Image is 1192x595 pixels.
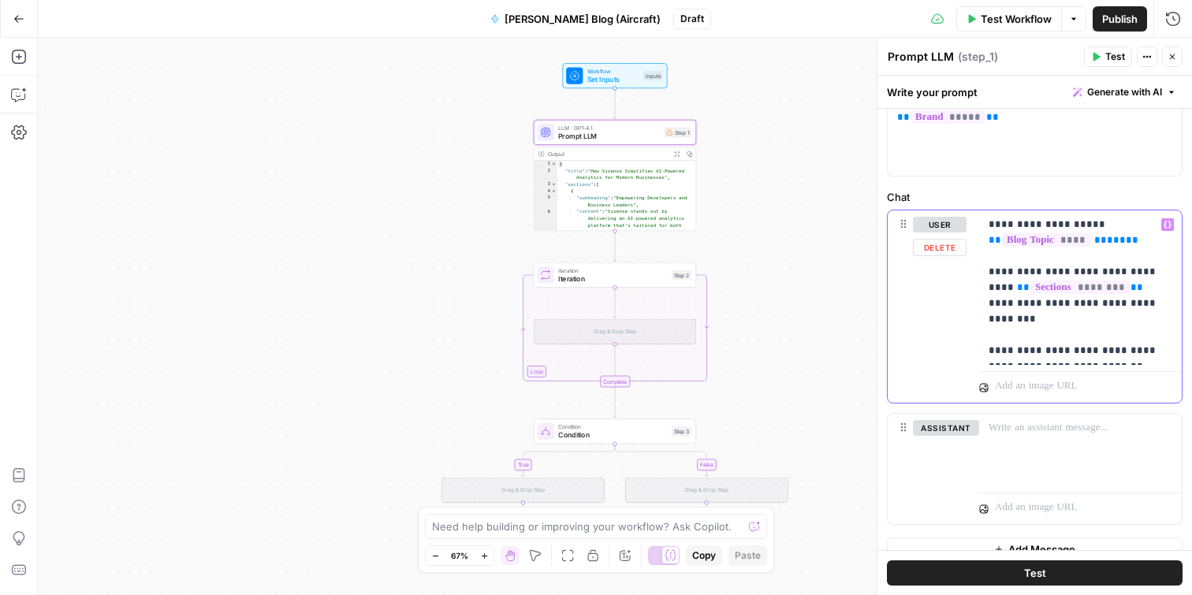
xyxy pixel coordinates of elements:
div: 5 [535,195,557,208]
div: Drag & Drop Step [534,319,696,344]
div: ConditionConditionStep 3 [534,418,696,444]
button: Test Workflow [956,6,1061,32]
div: Write your prompt [877,76,1192,108]
span: Toggle code folding, rows 1 through 21 [551,161,557,168]
div: Complete [600,376,630,388]
button: Delete [913,239,967,256]
button: Publish [1093,6,1147,32]
div: 3 [535,181,557,188]
div: Step 2 [672,270,691,280]
div: Drag & Drop Step [441,478,604,503]
g: Edge from step_1 to step_2 [613,231,616,262]
textarea: Prompt LLM [888,49,954,65]
span: [PERSON_NAME] Blog (Aircraft) [505,11,661,27]
button: [PERSON_NAME] Blog (Aircraft) [481,6,670,32]
div: LLM · GPT-4.1Prompt LLMStep 1Output{ "title":"How Sisense Simplifies AI-Powered Analytics for Mod... [534,120,696,231]
button: Copy [686,545,722,566]
button: Test [887,560,1183,586]
span: Prompt LLM [558,131,660,141]
span: Copy [692,549,716,563]
div: Output [548,150,668,158]
span: Test [1105,50,1125,64]
g: Edge from start to step_1 [613,88,616,119]
button: Add Message [887,537,1183,561]
g: Edge from step_3 to step_3-else-ghost [615,444,708,476]
div: 2 [535,168,557,181]
div: assistant [888,414,967,524]
span: Toggle code folding, rows 3 through 20 [551,181,557,188]
span: Add Message [1008,541,1075,557]
div: userDelete [888,210,967,403]
span: Draft [680,12,704,26]
span: Test [1024,565,1046,581]
button: Paste [728,545,767,566]
span: Paste [735,549,761,563]
div: Step 3 [672,426,691,436]
div: Drag & Drop Step [625,478,788,503]
span: Iteration [558,273,667,284]
div: 1 [535,161,557,168]
span: Condition [558,422,667,431]
label: Chat [887,189,1183,205]
g: Edge from step_3 to step_3-if-ghost [522,444,615,476]
div: Step 1 [665,127,692,137]
div: 6 [535,208,557,283]
span: Workflow [587,67,639,76]
span: 67% [451,549,468,562]
span: Generate with AI [1087,85,1162,99]
button: user [913,217,967,232]
span: Toggle code folding, rows 4 through 7 [551,188,557,195]
span: Set Inputs [587,74,639,84]
button: Generate with AI [1067,82,1183,102]
span: LLM · GPT-4.1 [558,124,660,132]
div: LoopIterationIterationStep 2 [534,262,696,288]
span: Iteration [558,266,667,275]
div: Complete [534,376,696,388]
button: assistant [913,420,979,436]
span: Condition [558,430,667,440]
div: WorkflowSet InputsInputs [534,63,696,88]
div: 4 [535,188,557,195]
button: Test [1084,46,1132,67]
g: Edge from step_2 to step_2-iteration-ghost [613,288,616,318]
span: Publish [1102,11,1138,27]
div: Inputs [643,71,663,80]
span: ( step_1 ) [958,49,998,65]
g: Edge from step_2-iteration-end to step_3 [613,387,616,418]
span: Test Workflow [981,11,1052,27]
